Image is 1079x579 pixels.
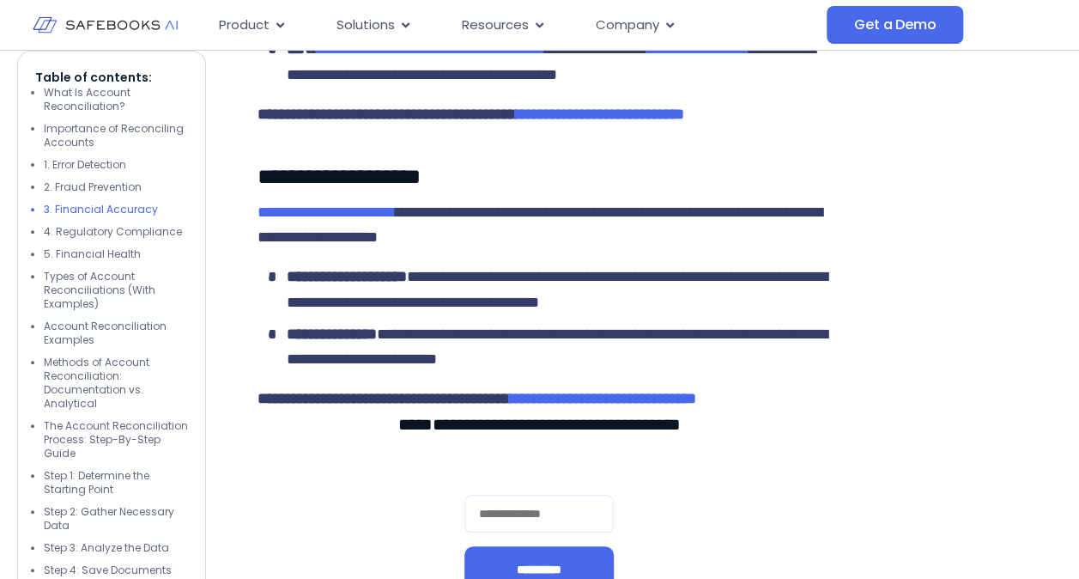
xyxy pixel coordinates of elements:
li: Account Reconciliation Examples [44,320,188,347]
li: 2. Fraud Prevention [44,180,188,194]
p: Table of contents: [35,69,188,86]
li: Step 3: Analyze the Data [44,541,188,555]
li: Methods of Account Reconciliation: Documentation vs. Analytical [44,356,188,411]
span: Company [596,15,659,35]
span: Resources [462,15,529,35]
a: Get a Demo [827,6,963,44]
li: The Account Reconciliation Process: Step-By-Step Guide [44,419,188,460]
span: Solutions [336,15,395,35]
div: Menu Toggle [205,9,827,42]
li: 3. Financial Accuracy [44,203,188,216]
li: What Is Account Reconciliation? [44,86,188,113]
span: Product [219,15,270,35]
li: Step 1: Determine the Starting Point [44,469,188,497]
nav: Menu [205,9,827,42]
li: 5. Financial Health [44,247,188,261]
li: 4. Regulatory Compliance [44,225,188,239]
li: Step 4: Save Documents [44,564,188,577]
li: Types of Account Reconciliations (With Examples) [44,270,188,311]
span: Get a Demo [854,16,936,34]
li: Importance of Reconciling Accounts [44,122,188,149]
li: 1. Error Detection [44,158,188,172]
li: Step 2: Gather Necessary Data [44,505,188,533]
